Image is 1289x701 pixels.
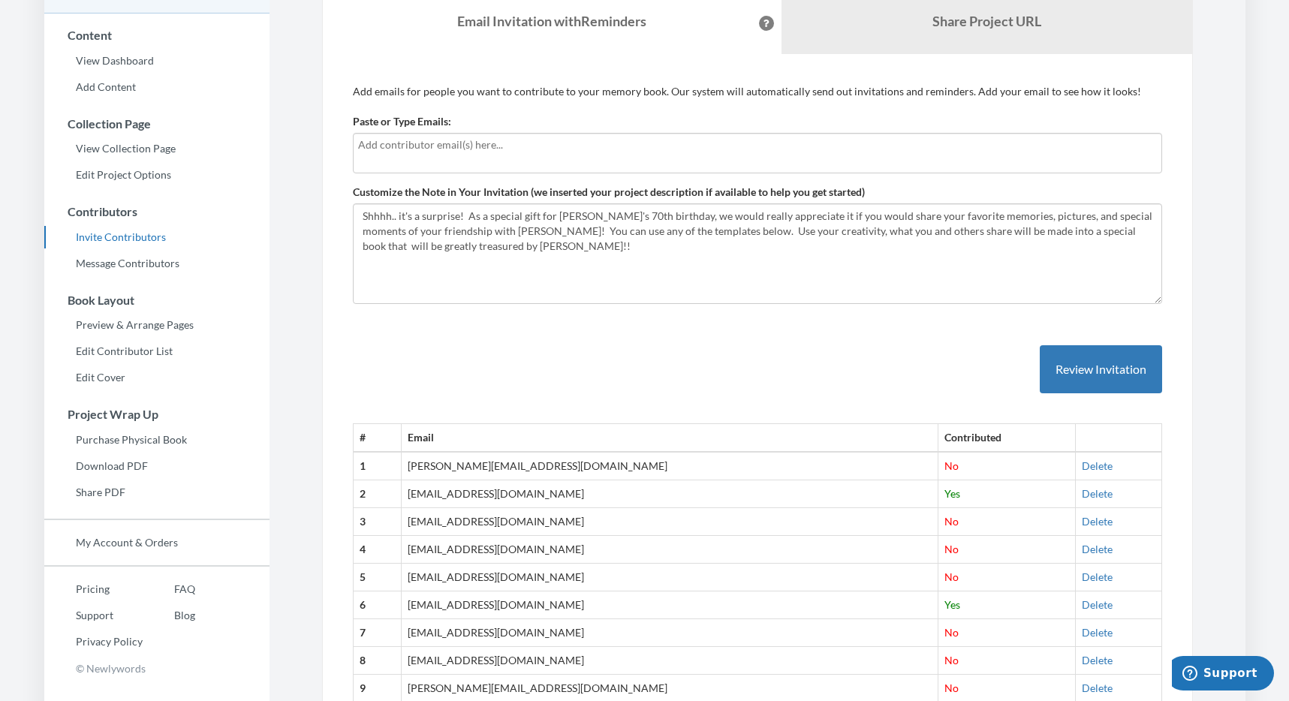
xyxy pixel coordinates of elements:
[402,452,938,480] td: [PERSON_NAME][EMAIL_ADDRESS][DOMAIN_NAME]
[44,657,270,680] p: © Newlywords
[143,578,195,600] a: FAQ
[44,340,270,363] a: Edit Contributor List
[1082,459,1113,472] a: Delete
[44,481,270,504] a: Share PDF
[353,185,865,200] label: Customize the Note in Your Invitation (we inserted your project description if available to help ...
[944,487,960,500] span: Yes
[944,654,959,666] span: No
[938,424,1076,452] th: Contributed
[944,626,959,639] span: No
[402,480,938,508] td: [EMAIL_ADDRESS][DOMAIN_NAME]
[1040,345,1162,394] button: Review Invitation
[1082,543,1113,555] a: Delete
[944,681,959,694] span: No
[944,598,960,611] span: Yes
[1082,598,1113,611] a: Delete
[353,536,402,564] th: 4
[944,570,959,583] span: No
[1082,626,1113,639] a: Delete
[1082,681,1113,694] a: Delete
[45,205,270,218] h3: Contributors
[353,424,402,452] th: #
[932,13,1041,29] b: Share Project URL
[402,619,938,647] td: [EMAIL_ADDRESS][DOMAIN_NAME]
[944,515,959,528] span: No
[457,13,646,29] strong: Email Invitation with Reminders
[402,591,938,619] td: [EMAIL_ADDRESS][DOMAIN_NAME]
[353,619,402,647] th: 7
[44,50,270,72] a: View Dashboard
[44,314,270,336] a: Preview & Arrange Pages
[45,117,270,131] h3: Collection Page
[143,604,195,627] a: Blog
[353,114,451,129] label: Paste or Type Emails:
[45,408,270,421] h3: Project Wrap Up
[353,564,402,591] th: 5
[944,459,959,472] span: No
[44,76,270,98] a: Add Content
[353,84,1162,99] p: Add emails for people you want to contribute to your memory book. Our system will automatically s...
[44,604,143,627] a: Support
[44,226,270,248] a: Invite Contributors
[44,455,270,477] a: Download PDF
[353,647,402,675] th: 8
[402,564,938,591] td: [EMAIL_ADDRESS][DOMAIN_NAME]
[44,630,143,653] a: Privacy Policy
[44,429,270,451] a: Purchase Physical Book
[1082,515,1113,528] a: Delete
[44,252,270,275] a: Message Contributors
[1172,656,1274,693] iframe: Opens a widget where you can chat to one of our agents
[44,578,143,600] a: Pricing
[1082,487,1113,500] a: Delete
[353,480,402,508] th: 2
[45,293,270,307] h3: Book Layout
[44,137,270,160] a: View Collection Page
[44,164,270,186] a: Edit Project Options
[353,203,1162,304] textarea: Shhhh.. it's a surprise! As a special gift for [PERSON_NAME]'s 70th birthday, we would really app...
[944,543,959,555] span: No
[402,508,938,536] td: [EMAIL_ADDRESS][DOMAIN_NAME]
[402,424,938,452] th: Email
[1082,570,1113,583] a: Delete
[353,591,402,619] th: 6
[44,366,270,389] a: Edit Cover
[45,29,270,42] h3: Content
[353,508,402,536] th: 3
[358,137,1157,153] input: Add contributor email(s) here...
[44,531,270,554] a: My Account & Orders
[402,536,938,564] td: [EMAIL_ADDRESS][DOMAIN_NAME]
[1082,654,1113,666] a: Delete
[402,647,938,675] td: [EMAIL_ADDRESS][DOMAIN_NAME]
[353,452,402,480] th: 1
